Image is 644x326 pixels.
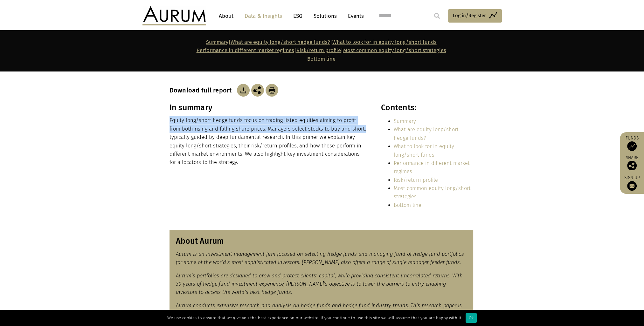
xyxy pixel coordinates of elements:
a: Bottom line [307,56,336,62]
img: Access Funds [627,141,637,151]
a: Risk/return profile [394,177,438,183]
a: Funds [623,135,641,151]
em: Aurum is an investment management firm focused on selecting hedge funds and managing fund of hedg... [176,251,464,265]
a: Most common equity long/short strategies [343,47,446,53]
a: Solutions [310,10,340,22]
a: What are equity long/short hedge funds? [394,126,459,141]
a: About [216,10,237,22]
a: Sign up [623,175,641,191]
a: Performance in different market regimes [197,47,294,53]
h3: In summary [170,103,367,112]
em: Aurum’s portfolios are designed to grow and protect clients’ capital, while providing consistent ... [176,273,463,295]
img: Download Article [237,84,250,97]
a: Log in/Register [448,9,502,23]
a: ESG [290,10,306,22]
a: What to look for in equity long/short funds [332,39,437,45]
img: Aurum [142,6,206,25]
h3: Contents: [381,103,473,112]
img: Share this post [251,84,264,97]
input: Submit [431,10,443,22]
a: Data & Insights [241,10,285,22]
p: Equity long/short hedge funds focus on trading listed equities aiming to profit from both rising ... [170,116,367,166]
a: Events [345,10,364,22]
a: What to look for in equity long/short funds [394,143,454,158]
a: What are equity long/short hedge funds? [231,39,330,45]
em: Aurum conducts extensive research and analysis on hedge funds and hedge fund industry trends. Thi... [176,302,462,325]
img: Download Article [266,84,278,97]
a: Bottom line [394,202,421,208]
strong: | | | | [197,39,446,62]
h3: About Aurum [176,236,467,246]
a: Performance in different market regimes [394,160,470,174]
a: Risk/return profile [296,47,341,53]
div: Ok [466,313,477,323]
div: Share [623,156,641,170]
h3: Download full report [170,86,235,94]
a: Most common equity long/short strategies [394,185,471,200]
img: Sign up to our newsletter [627,181,637,191]
span: Log in/Register [453,12,486,19]
a: Summary [394,118,416,124]
a: Summary [206,39,228,45]
img: Share this post [627,161,637,170]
